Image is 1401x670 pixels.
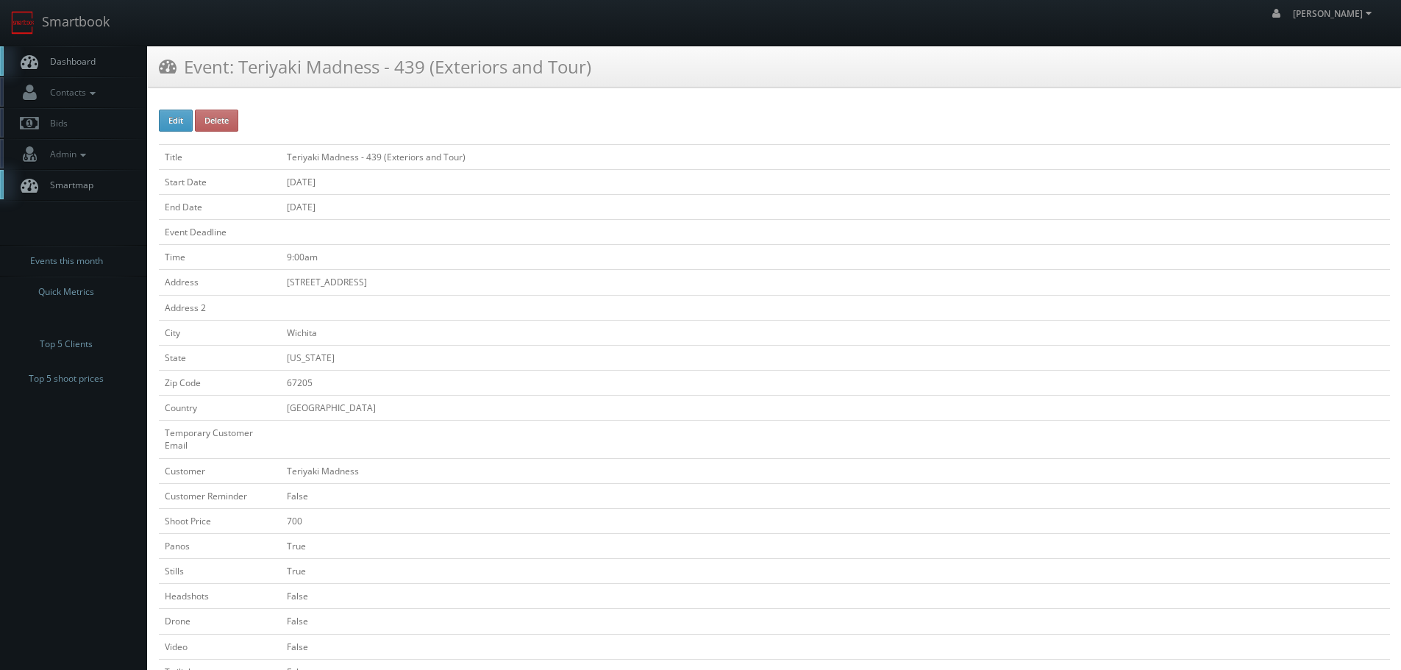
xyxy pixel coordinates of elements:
[43,86,99,99] span: Contacts
[43,55,96,68] span: Dashboard
[159,370,281,395] td: Zip Code
[281,245,1390,270] td: 9:00am
[38,285,94,299] span: Quick Metrics
[281,584,1390,609] td: False
[159,320,281,345] td: City
[30,254,103,268] span: Events this month
[159,194,281,219] td: End Date
[159,144,281,169] td: Title
[281,270,1390,295] td: [STREET_ADDRESS]
[159,483,281,508] td: Customer Reminder
[281,169,1390,194] td: [DATE]
[281,144,1390,169] td: Teriyaki Madness - 439 (Exteriors and Tour)
[281,370,1390,395] td: 67205
[281,320,1390,345] td: Wichita
[281,533,1390,558] td: True
[281,559,1390,584] td: True
[159,421,281,458] td: Temporary Customer Email
[159,559,281,584] td: Stills
[159,54,591,79] h3: Event: Teriyaki Madness - 439 (Exteriors and Tour)
[29,371,104,386] span: Top 5 shoot prices
[159,270,281,295] td: Address
[281,508,1390,533] td: 700
[281,194,1390,219] td: [DATE]
[159,584,281,609] td: Headshots
[159,508,281,533] td: Shoot Price
[40,337,93,352] span: Top 5 Clients
[159,245,281,270] td: Time
[159,345,281,370] td: State
[159,396,281,421] td: Country
[281,609,1390,634] td: False
[159,169,281,194] td: Start Date
[11,11,35,35] img: smartbook-logo.png
[281,458,1390,483] td: Teriyaki Madness
[159,634,281,659] td: Video
[159,295,281,320] td: Address 2
[43,117,68,129] span: Bids
[159,110,193,132] button: Edit
[43,148,90,160] span: Admin
[159,220,281,245] td: Event Deadline
[281,345,1390,370] td: [US_STATE]
[281,634,1390,659] td: False
[195,110,238,132] button: Delete
[159,609,281,634] td: Drone
[159,458,281,483] td: Customer
[281,483,1390,508] td: False
[43,179,93,191] span: Smartmap
[159,533,281,558] td: Panos
[281,396,1390,421] td: [GEOGRAPHIC_DATA]
[1293,7,1376,20] span: [PERSON_NAME]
